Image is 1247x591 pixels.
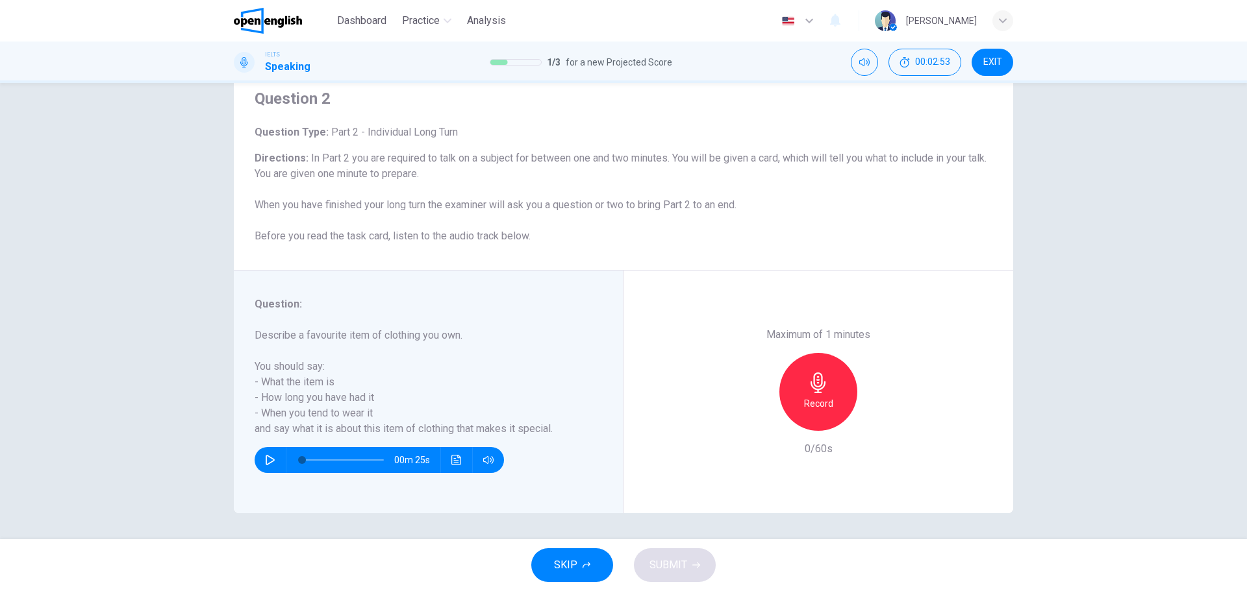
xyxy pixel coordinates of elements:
button: SKIP [531,548,613,582]
span: SKIP [554,556,577,574]
a: OpenEnglish logo [234,8,332,34]
h6: Record [804,396,833,411]
button: Analysis [462,9,511,32]
button: Dashboard [332,9,392,32]
div: Mute [851,49,878,76]
span: Dashboard [337,13,386,29]
span: Analysis [467,13,506,29]
span: Part 2 - Individual Long Turn [329,126,458,138]
span: 00:02:53 [915,57,950,67]
button: 00:02:53 [888,49,961,76]
span: for a new Projected Score [566,54,672,70]
h6: Question : [255,296,586,312]
div: [PERSON_NAME] [906,13,977,29]
h6: Directions : [255,151,992,244]
span: EXIT [983,57,1002,67]
button: Click to see the audio transcription [446,447,467,473]
img: Profile picture [875,10,896,31]
button: Practice [397,9,457,32]
h6: 0/60s [805,441,833,457]
h4: Question 2 [255,88,992,109]
h1: Speaking [265,59,310,75]
img: OpenEnglish logo [234,8,302,34]
span: 00m 25s [394,447,440,473]
button: Record [779,353,857,431]
div: Hide [888,49,961,76]
button: EXIT [972,49,1013,76]
h6: Maximum of 1 minutes [766,327,870,343]
span: 1 / 3 [547,54,561,70]
span: Practice [402,13,440,29]
img: en [780,16,796,26]
span: In Part 2 you are required to talk on a subject for between one and two minutes. You will be give... [255,152,987,242]
h6: Describe a favourite item of clothing you own. You should say: - What the item is - How long you ... [255,328,586,437]
h6: Question Type : [255,125,992,140]
span: IELTS [265,50,280,59]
